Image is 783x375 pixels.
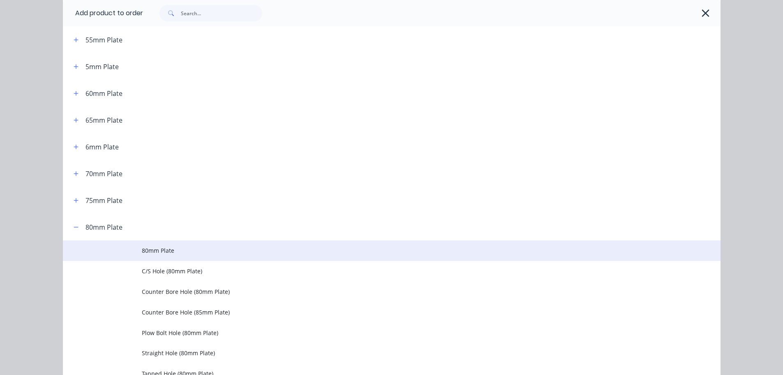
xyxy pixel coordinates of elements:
span: Straight Hole (80mm Plate) [142,349,605,357]
div: 65mm Plate [85,115,122,125]
div: 75mm Plate [85,196,122,205]
div: 70mm Plate [85,169,122,179]
span: C/S Hole (80mm Plate) [142,267,605,275]
div: 60mm Plate [85,89,122,98]
div: 55mm Plate [85,35,122,45]
input: Search... [181,5,262,21]
div: 6mm Plate [85,142,119,152]
span: 80mm Plate [142,246,605,255]
span: Counter Bore Hole (80mm Plate) [142,287,605,296]
div: 80mm Plate [85,222,122,232]
span: Plow Bolt Hole (80mm Plate) [142,328,605,337]
span: Counter Bore Hole (85mm Plate) [142,308,605,317]
div: 5mm Plate [85,62,119,72]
